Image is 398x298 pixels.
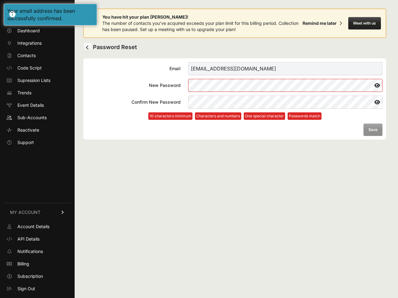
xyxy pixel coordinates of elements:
a: MY ACCOUNT [4,203,71,222]
span: Billing [17,261,29,267]
a: Sub-Accounts [4,113,71,123]
span: Dashboard [17,28,40,34]
span: API Details [17,236,39,242]
a: Event Details [4,100,71,110]
div: New Password [87,82,181,88]
div: Email [87,65,181,72]
li: Characters and numbers [195,112,241,120]
a: Sign Out [4,284,71,294]
span: Subscription [17,273,43,279]
a: Account Details [4,222,71,232]
a: Support [4,138,71,147]
span: Trends [17,90,31,96]
input: Confirm New Password [188,96,382,109]
li: One special character [244,112,285,120]
a: Trends [4,88,71,98]
span: Supression Lists [17,77,50,84]
li: 10 characters minimum [148,112,192,120]
a: Notifications [4,246,71,256]
a: Integrations [4,38,71,48]
input: New Password [188,79,382,92]
span: Code Script [17,65,42,71]
button: Meet with us [348,17,381,29]
span: Account Details [17,223,49,230]
span: Event Details [17,102,44,108]
span: MY ACCOUNT [10,209,40,215]
span: Sign Out [17,286,35,292]
a: Reactivate [4,125,71,135]
input: Email [188,62,382,75]
a: Supression Lists [4,75,71,85]
span: Support [17,139,34,146]
span: Sub-Accounts [17,115,47,121]
span: Notifications [17,248,43,255]
span: The number of contacts you've acquired exceeds your plan limit for this billing period. Collectio... [102,20,298,32]
a: Billing [4,259,71,269]
li: Passwords match [288,112,322,120]
a: Contacts [4,51,71,61]
button: Remind me later [300,18,345,29]
div: Confirm New Password [87,99,181,105]
div: Your email address has been successfully confirmed. [7,7,94,22]
span: Integrations [17,40,42,46]
a: Code Script [4,63,71,73]
h2: Password Reset [83,43,386,52]
a: API Details [4,234,71,244]
span: You have hit your plan [PERSON_NAME]! [102,14,300,20]
div: Remind me later [303,20,337,26]
a: Dashboard [4,26,71,36]
span: Contacts [17,52,36,59]
a: Subscription [4,271,71,281]
span: Reactivate [17,127,39,133]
